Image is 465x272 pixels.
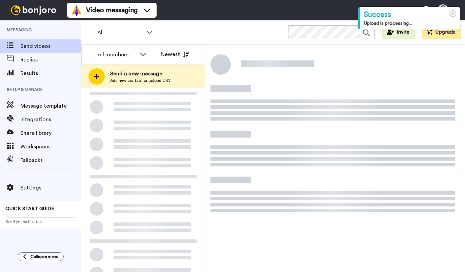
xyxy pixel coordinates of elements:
button: Upgrade [422,25,461,39]
span: Replies [20,56,81,64]
span: Add new contact or upload CSV [110,78,171,83]
span: Share library [20,129,81,137]
button: Invite [382,25,415,39]
span: Collapse menu [31,254,58,259]
div: Upload is processing... [364,20,456,27]
img: vm-color.svg [71,5,82,16]
span: Send a new message [110,70,171,78]
span: Fallbacks [20,156,81,164]
span: Settings [20,184,81,192]
span: Results [20,69,81,77]
div: Success [364,10,456,20]
span: Send yourself a test [5,219,76,224]
span: Workspaces [20,143,81,151]
span: Send videos [20,42,81,50]
span: Integrations [20,115,81,124]
span: All [97,29,143,37]
button: Newest [156,48,195,61]
button: Collapse menu [18,252,64,261]
img: bj-logo-header-white.svg [8,5,59,15]
div: All members [98,51,136,59]
span: Video messaging [86,5,138,15]
span: Message template [20,102,81,110]
span: QUICK START GUIDE [5,206,54,211]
